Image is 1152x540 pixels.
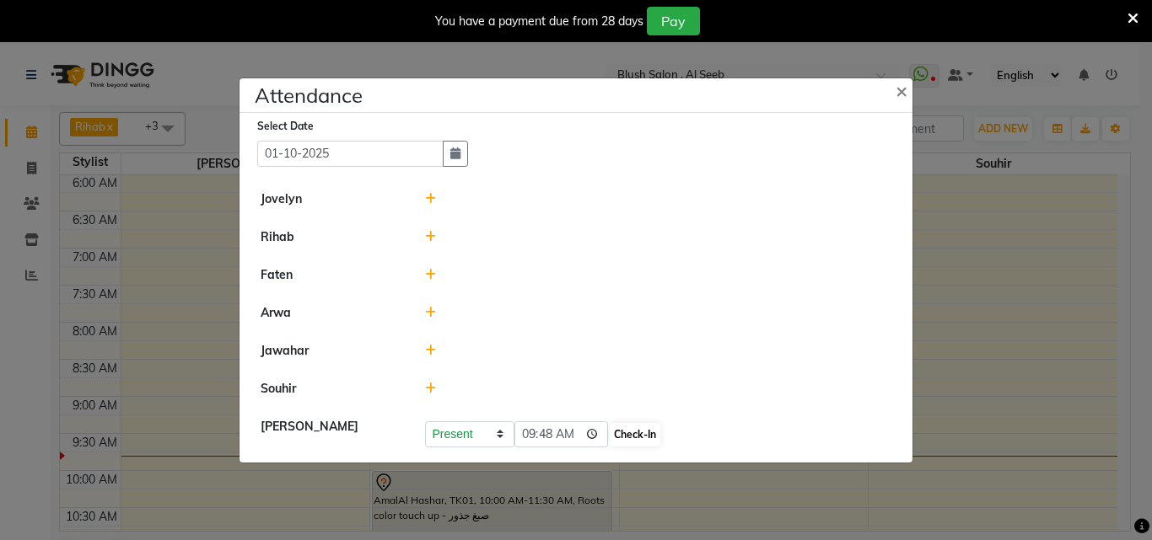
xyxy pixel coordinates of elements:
div: Jawahar [248,342,412,360]
button: Close [882,67,924,114]
h4: Attendance [255,80,363,110]
button: Check-In [610,423,660,446]
label: Select Date [257,119,314,134]
div: Souhir [248,380,412,398]
div: [PERSON_NAME] [248,418,412,448]
div: Faten [248,266,412,284]
div: Arwa [248,304,412,322]
span: × [896,78,907,103]
button: Pay [647,7,700,35]
div: Rihab [248,228,412,246]
div: You have a payment due from 28 days [435,13,643,30]
input: Select date [257,141,444,167]
div: Jovelyn [248,190,412,208]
